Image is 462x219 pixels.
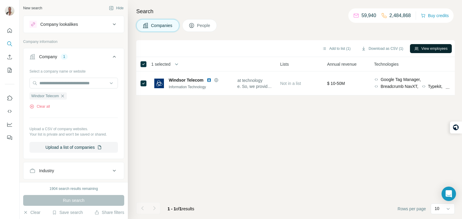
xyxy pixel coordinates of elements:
div: 1 [61,54,68,59]
button: Quick start [5,25,14,36]
span: People [197,22,211,28]
p: Your list is private and won't be saved or shared. [29,132,118,137]
button: Clear all [29,104,50,109]
div: Company lookalikes [40,21,78,27]
p: 59,940 [362,12,376,19]
button: Use Surfe on LinkedIn [5,93,14,103]
span: Companies [151,22,173,28]
span: Rows per page [398,206,426,212]
span: 1 [180,206,182,211]
button: Dashboard [5,119,14,130]
p: 2,484,868 [390,12,411,19]
button: Upload a list of companies [29,142,118,153]
span: Not in a list [280,81,301,86]
div: Open Intercom Messenger [442,187,456,201]
span: Lists [280,61,289,67]
button: Share filters [94,209,124,215]
span: 1 - 1 [168,206,176,211]
span: Windsor Telecom [169,77,204,83]
button: Clear [23,209,40,215]
span: results [168,206,194,211]
button: Enrich CSV [5,52,14,62]
p: Company information [23,39,124,44]
button: Hide [105,4,128,13]
button: Buy credits [421,11,449,20]
button: Add to list (1) [318,44,355,53]
span: Typekit, [428,83,442,89]
img: LinkedIn logo [207,78,211,82]
button: Industry [23,163,124,178]
button: My lists [5,65,14,76]
h4: Search [136,7,455,16]
span: 1 selected [151,61,171,67]
img: Avatar [5,6,14,16]
img: Logo of Windsor Telecom [154,79,164,88]
div: Industry [39,168,54,174]
span: Google Tag Manager, [380,76,421,82]
div: 1904 search results remaining [50,186,98,191]
span: Breadcrumb NavXT, [380,83,418,89]
button: Use Surfe API [5,106,14,117]
div: Select a company name or website [29,66,118,74]
button: Company1 [23,49,124,66]
button: Save search [52,209,83,215]
p: 10 [435,205,439,211]
button: View employees [410,44,452,53]
span: of [176,206,180,211]
div: New search [23,5,42,11]
button: Search [5,38,14,49]
button: Company lookalikes [23,17,124,31]
p: Upload a CSV of company websites. [29,126,118,132]
div: Company [39,54,57,60]
button: Feedback [5,132,14,143]
div: Information Technology [169,84,234,90]
span: Windsor Telecom [31,93,59,99]
span: Annual revenue [327,61,356,67]
span: $ 10-50M [327,81,345,86]
button: Download as CSV (1) [357,44,407,53]
span: Technologies [374,61,399,67]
